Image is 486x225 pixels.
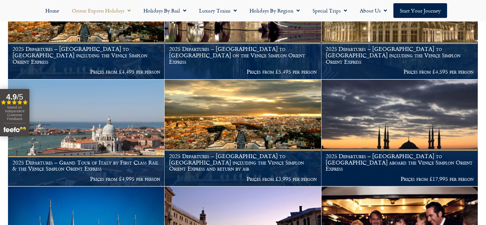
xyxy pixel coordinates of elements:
a: Orient Express Holidays [66,3,137,18]
a: Special Trips [306,3,353,18]
a: 2025 Departures – Grand Tour of Italy by First Class Rail & the Venice Simplon Orient Express Pri... [8,80,165,187]
h1: 2025 Departures – [GEOGRAPHIC_DATA] to [GEOGRAPHIC_DATA] aboard the Venice Simplon Orient Express [326,153,473,172]
p: Prices from £17,995 per person [326,176,473,182]
p: Prices from £4,995 per person [12,176,160,182]
p: Prices from £4,495 per person [12,68,160,75]
p: Prices from £5,495 per person [169,68,317,75]
h1: 2025 Departures – [GEOGRAPHIC_DATA] to [GEOGRAPHIC_DATA] on the Venice Simplon Orient Express [169,46,317,65]
p: Prices from £3,995 per person [169,176,317,182]
a: 2025 Departures – [GEOGRAPHIC_DATA] to [GEOGRAPHIC_DATA] including the Venice Simplon Orient Expr... [165,80,321,187]
h1: 2025 Departures – [GEOGRAPHIC_DATA] to [GEOGRAPHIC_DATA] including the Venice Simplon Orient Express [326,46,473,65]
a: Holidays by Rail [137,3,193,18]
p: Prices from £4,595 per person [326,68,473,75]
a: Holidays by Region [243,3,306,18]
h1: 2025 Departures – [GEOGRAPHIC_DATA] to [GEOGRAPHIC_DATA] including the Venice Simplon Orient Express [12,46,160,65]
a: Start your Journey [393,3,447,18]
a: Luxury Trains [193,3,243,18]
a: About Us [353,3,393,18]
h1: 2025 Departures – Grand Tour of Italy by First Class Rail & the Venice Simplon Orient Express [12,159,160,172]
a: Home [39,3,66,18]
nav: Menu [3,3,483,18]
a: 2025 Departures – [GEOGRAPHIC_DATA] to [GEOGRAPHIC_DATA] aboard the Venice Simplon Orient Express... [321,80,478,187]
h1: 2025 Departures – [GEOGRAPHIC_DATA] to [GEOGRAPHIC_DATA] including the Venice Simplon Orient Expr... [169,153,317,172]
